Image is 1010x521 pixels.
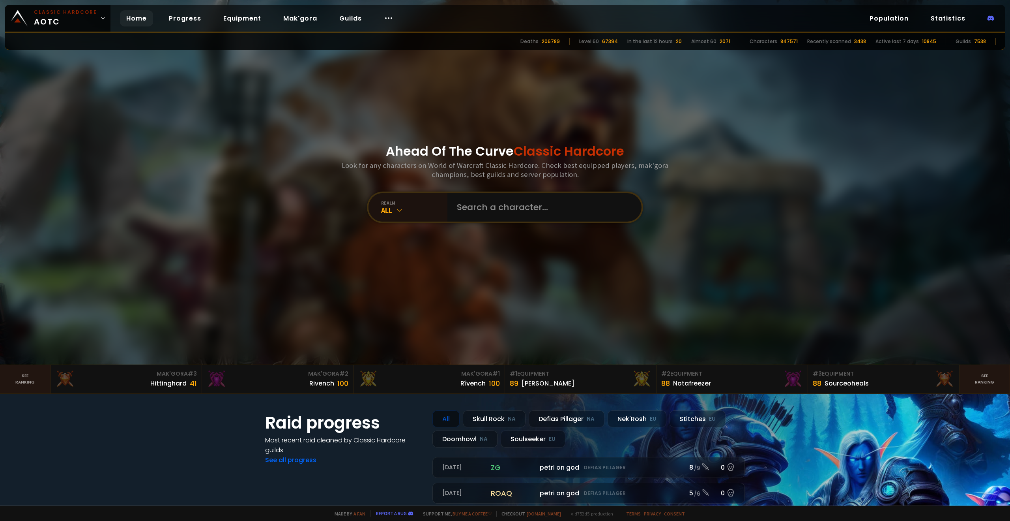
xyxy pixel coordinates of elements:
a: Seeranking [959,365,1010,393]
div: Characters [750,38,777,45]
span: # 3 [188,370,197,378]
div: All [432,410,460,427]
span: Classic Hardcore [514,142,624,160]
div: Notafreezer [673,378,711,388]
div: Soulseeker [501,431,565,448]
div: 7538 [974,38,986,45]
div: Doomhowl [432,431,498,448]
div: 206789 [542,38,560,45]
div: Equipment [661,370,803,378]
a: [DATE]zgpetri on godDefias Pillager8 /90 [432,457,745,478]
div: 100 [489,378,500,389]
small: EU [549,435,555,443]
span: # 3 [813,370,822,378]
a: #1Equipment89[PERSON_NAME] [505,365,656,393]
div: Deaths [520,38,539,45]
h1: Ahead Of The Curve [386,142,624,161]
a: Classic HardcoreAOTC [5,5,110,32]
span: Made by [330,511,365,517]
div: 3438 [854,38,866,45]
a: #3Equipment88Sourceoheals [808,365,959,393]
div: Sourceoheals [825,378,869,388]
a: Consent [664,511,685,517]
small: NA [480,435,488,443]
input: Search a character... [452,193,632,222]
a: Guilds [333,10,368,26]
div: 67394 [602,38,618,45]
div: 100 [337,378,348,389]
div: 88 [813,378,821,389]
a: Report a bug [376,510,407,516]
a: Mak'Gora#2Rivench100 [202,365,353,393]
div: [PERSON_NAME] [522,378,574,388]
div: Mak'Gora [55,370,197,378]
span: # 1 [492,370,500,378]
span: # 1 [510,370,517,378]
a: Population [863,10,915,26]
div: Stitches [670,410,726,427]
a: Mak'Gora#3Hittinghard41 [50,365,202,393]
a: #2Equipment88Notafreezer [656,365,808,393]
span: v. d752d5 - production [566,511,613,517]
a: Mak'Gora#1Rîvench100 [353,365,505,393]
div: Recently scanned [807,38,851,45]
div: Rîvench [460,378,486,388]
span: # 2 [661,370,670,378]
small: EU [709,415,716,423]
div: 2071 [720,38,730,45]
a: [DOMAIN_NAME] [527,511,561,517]
div: Defias Pillager [529,410,604,427]
div: Guilds [956,38,971,45]
div: Skull Rock [463,410,526,427]
div: All [381,206,447,215]
div: Nek'Rosh [608,410,666,427]
span: Checkout [496,511,561,517]
small: NA [508,415,516,423]
div: Mak'Gora [358,370,500,378]
div: 89 [510,378,518,389]
div: 847571 [780,38,798,45]
div: 41 [190,378,197,389]
div: Equipment [510,370,651,378]
h4: Most recent raid cleaned by Classic Hardcore guilds [265,435,423,455]
a: Buy me a coffee [453,511,492,517]
small: Classic Hardcore [34,9,97,16]
a: Mak'gora [277,10,324,26]
div: Rivench [309,378,334,388]
a: Equipment [217,10,267,26]
div: Hittinghard [150,378,187,388]
div: Mak'Gora [207,370,348,378]
a: See all progress [265,455,316,465]
h3: Look for any characters on World of Warcraft Classic Hardcore. Check best equipped players, mak'g... [339,161,671,179]
div: 88 [661,378,670,389]
small: EU [650,415,656,423]
div: realm [381,200,447,206]
a: Home [120,10,153,26]
div: 20 [676,38,682,45]
a: Terms [626,511,641,517]
span: AOTC [34,9,97,28]
span: # 2 [339,370,348,378]
a: Privacy [644,511,661,517]
div: Level 60 [579,38,599,45]
div: 10845 [922,38,936,45]
div: In the last 12 hours [627,38,673,45]
div: Almost 60 [691,38,716,45]
a: Progress [163,10,208,26]
span: Support me, [418,511,492,517]
a: Statistics [924,10,972,26]
small: NA [587,415,595,423]
a: a fan [353,511,365,517]
div: Equipment [813,370,954,378]
div: Active last 7 days [875,38,919,45]
h1: Raid progress [265,410,423,435]
a: [DATE]roaqpetri on godDefias Pillager5 /60 [432,483,745,504]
